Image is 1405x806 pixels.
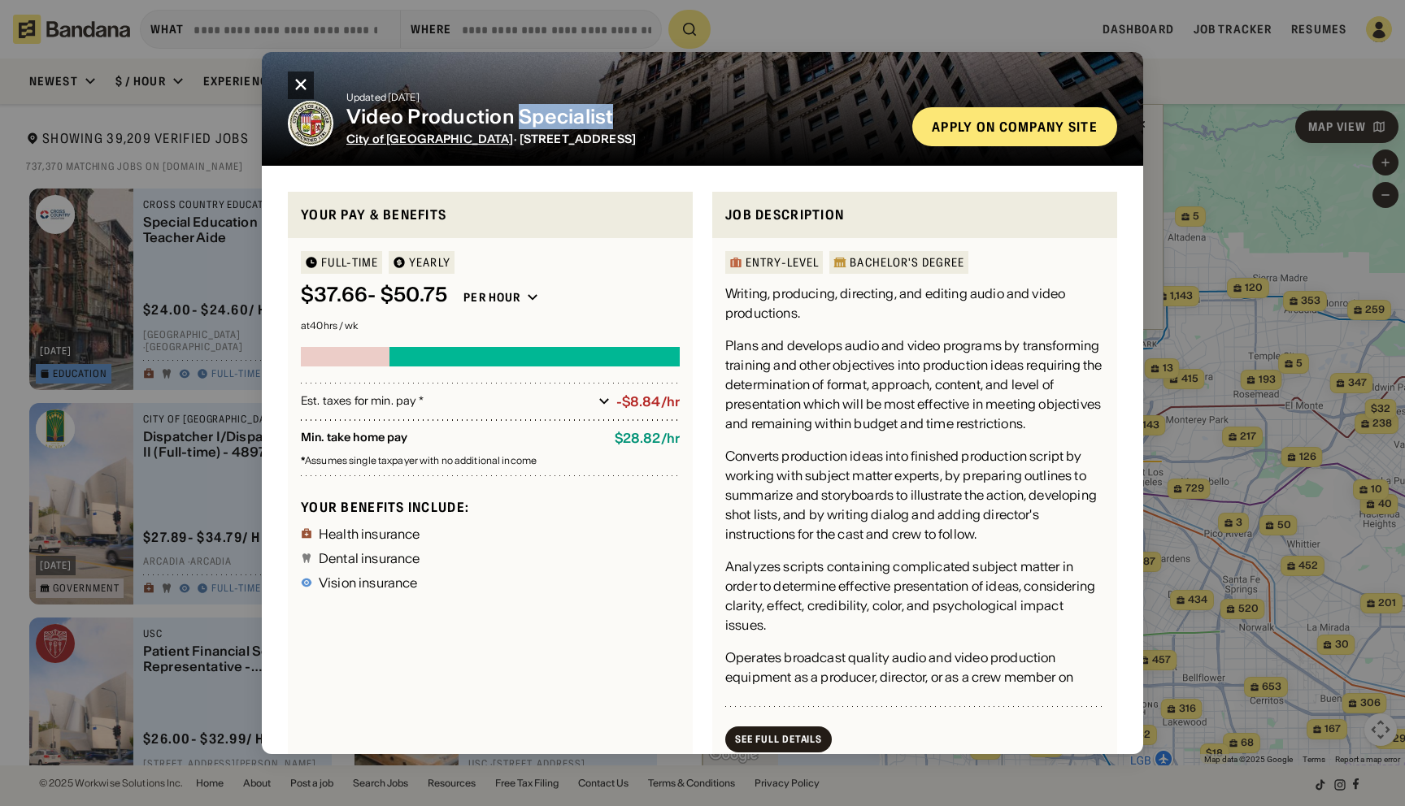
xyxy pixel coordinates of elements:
div: Writing, producing, directing, and editing audio and video productions. [725,284,1104,323]
div: Apply on company site [932,120,1098,133]
div: YEARLY [409,257,450,268]
div: Converts production ideas into finished production script by working with subject matter experts,... [725,446,1104,544]
div: Min. take home pay [301,431,602,446]
div: Job Description [725,205,1104,225]
div: Entry-Level [746,257,819,268]
div: Assumes single taxpayer with no additional income [301,456,680,466]
div: Vision insurance [319,576,418,589]
div: $ 37.66 - $50.75 [301,284,447,307]
div: Full-time [321,257,378,268]
div: Your benefits include: [301,499,680,516]
div: Per hour [463,290,520,305]
span: City of [GEOGRAPHIC_DATA] [346,132,514,146]
div: -$8.84/hr [616,394,680,409]
div: Plans and develops audio and video programs by transforming training and other objectives into pr... [725,336,1104,433]
div: Your pay & benefits [301,205,680,225]
img: City of Los Angeles logo [288,101,333,146]
div: Est. taxes for min. pay * [301,393,592,409]
div: See Full Details [735,734,822,744]
div: Analyzes scripts containing complicated subject matter in order to determine effective presentati... [725,557,1104,635]
div: $ 28.82 / hr [615,431,680,446]
div: Bachelor's Degree [850,257,964,268]
div: at 40 hrs / wk [301,321,680,331]
div: Video Production Specialist [346,106,899,129]
div: Health insurance [319,527,420,540]
div: Dental insurance [319,552,420,565]
div: Updated [DATE] [346,93,899,102]
div: · [STREET_ADDRESS] [346,132,899,146]
div: Operates broadcast quality audio and video production equipment as a producer, director, or as a ... [725,648,1104,745]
